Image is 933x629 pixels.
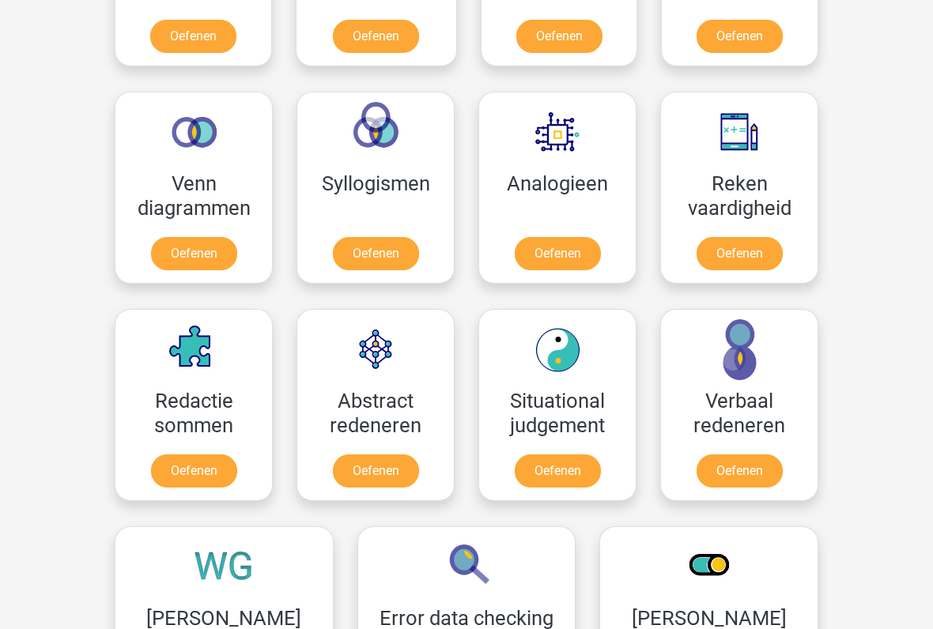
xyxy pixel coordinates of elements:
a: Oefenen [697,455,783,488]
a: Oefenen [150,21,236,54]
a: Oefenen [515,455,601,488]
a: Oefenen [151,455,237,488]
a: Oefenen [333,238,419,271]
a: Oefenen [516,21,602,54]
a: Oefenen [151,238,237,271]
a: Oefenen [697,238,783,271]
a: Oefenen [333,455,419,488]
a: Oefenen [697,21,783,54]
a: Oefenen [333,21,419,54]
a: Oefenen [515,238,601,271]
